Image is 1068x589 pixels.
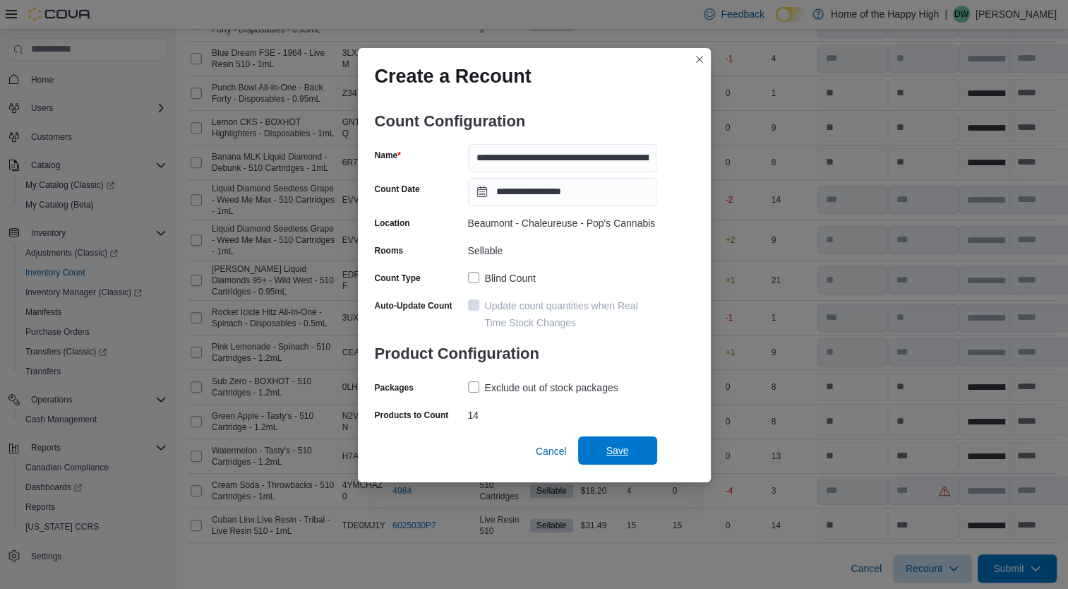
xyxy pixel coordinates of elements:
div: Blind Count [485,270,536,287]
div: Exclude out of stock packages [485,379,618,396]
label: Count Date [375,184,420,195]
label: Products to Count [375,410,449,421]
label: Location [375,218,410,229]
h3: Count Configuration [375,99,657,144]
h1: Create a Recount [375,65,532,88]
button: Save [578,436,657,465]
h3: Product Configuration [375,331,657,376]
label: Name [375,150,401,161]
label: Count Type [375,273,421,284]
div: Update count quantities when Real Time Stock Changes [485,297,657,331]
label: Rooms [375,245,404,256]
button: Closes this modal window [691,51,708,68]
label: Auto-Update Count [375,300,452,311]
div: Beaumont - Chaleureuse - Pop's Cannabis [468,212,657,229]
span: Save [606,444,629,458]
input: Press the down key to open a popover containing a calendar. [468,178,657,206]
div: 14 [468,404,657,421]
div: Sellable [468,239,657,256]
span: Cancel [536,444,567,458]
button: Cancel [530,437,572,465]
label: Packages [375,382,414,393]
